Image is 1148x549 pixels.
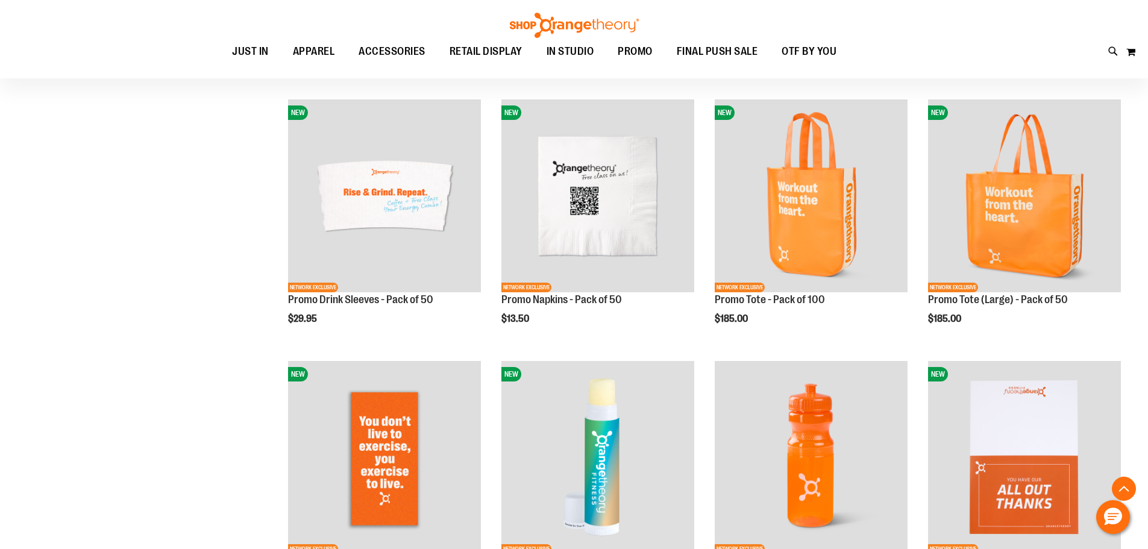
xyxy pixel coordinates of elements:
[928,367,948,381] span: NEW
[922,93,1127,355] div: product
[501,293,622,306] a: Promo Napkins - Pack of 50
[288,105,308,120] span: NEW
[501,313,531,324] span: $13.50
[220,38,281,66] a: JUST IN
[928,99,1121,292] img: Promo Tote (Large) - Pack of 50
[665,38,770,66] a: FINAL PUSH SALE
[770,38,848,66] a: OTF BY YOU
[715,99,908,292] img: Promo Tote - Pack of 100
[715,105,735,120] span: NEW
[288,293,433,306] a: Promo Drink Sleeves - Pack of 50
[928,313,963,324] span: $185.00
[288,367,308,381] span: NEW
[928,105,948,120] span: NEW
[1096,500,1130,534] button: Hello, have a question? Let’s chat.
[715,283,765,292] span: NETWORK EXCLUSIVE
[715,293,825,306] a: Promo Tote - Pack of 100
[547,38,594,65] span: IN STUDIO
[709,93,914,355] div: product
[288,99,481,294] a: Promo Drink Sleeves - Pack of 50NEWNETWORK EXCLUSIVE
[928,293,1068,306] a: Promo Tote (Large) - Pack of 50
[782,38,836,65] span: OTF BY YOU
[928,283,978,292] span: NETWORK EXCLUSIVE
[347,38,438,66] a: ACCESSORIES
[677,38,758,65] span: FINAL PUSH SALE
[535,38,606,66] a: IN STUDIO
[1112,477,1136,501] button: Back To Top
[359,38,425,65] span: ACCESSORIES
[288,99,481,292] img: Promo Drink Sleeves - Pack of 50
[928,99,1121,294] a: Promo Tote (Large) - Pack of 50NEWNETWORK EXCLUSIVE
[495,93,700,355] div: product
[281,38,347,66] a: APPAREL
[288,283,338,292] span: NETWORK EXCLUSIVE
[501,367,521,381] span: NEW
[232,38,269,65] span: JUST IN
[450,38,522,65] span: RETAIL DISPLAY
[508,13,641,38] img: Shop Orangetheory
[438,38,535,66] a: RETAIL DISPLAY
[288,313,319,324] span: $29.95
[282,93,487,355] div: product
[606,38,665,65] a: PROMO
[293,38,335,65] span: APPAREL
[715,313,750,324] span: $185.00
[501,105,521,120] span: NEW
[501,99,694,292] img: Promo Napkins - Pack of 50
[501,99,694,294] a: Promo Napkins - Pack of 50NEWNETWORK EXCLUSIVE
[618,38,653,65] span: PROMO
[501,283,551,292] span: NETWORK EXCLUSIVE
[715,99,908,294] a: Promo Tote - Pack of 100NEWNETWORK EXCLUSIVE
